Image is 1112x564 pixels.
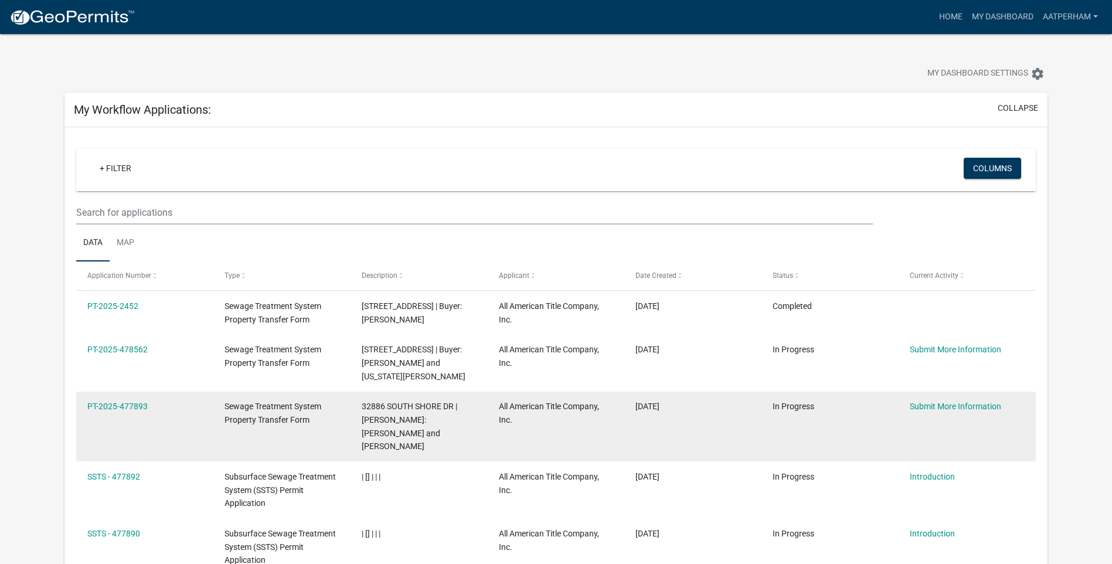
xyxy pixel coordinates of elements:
span: | [] | | | [362,472,380,481]
span: In Progress [773,345,814,354]
span: Current Activity [910,271,958,280]
span: Description [362,271,397,280]
span: My Dashboard Settings [927,67,1028,81]
span: 09/15/2025 [635,345,659,354]
datatable-header-cell: Status [761,261,899,290]
input: Search for applications [76,201,873,225]
a: Introduction [910,472,955,481]
span: Sewage Treatment System Property Transfer Form [225,301,321,324]
span: 26505 485TH ST | Buyer: Joseph Hanson [362,301,462,324]
span: Date Created [635,271,676,280]
a: Submit More Information [910,345,1001,354]
span: 32886 SOUTH SHORE DR | Buyer: Philip Stoll and Joseph Stoll [362,402,457,451]
span: 41121 429TH ST | Buyer: Michael L. Nundahl and Virginia A. Nundahl [362,345,465,381]
span: In Progress [773,529,814,538]
datatable-header-cell: Current Activity [899,261,1036,290]
span: All American Title Company, Inc. [499,472,599,495]
a: Data [76,225,110,262]
a: PT-2025-477893 [87,402,148,411]
span: Sewage Treatment System Property Transfer Form [225,345,321,368]
span: Application Number [87,271,151,280]
span: All American Title Company, Inc. [499,345,599,368]
button: collapse [998,102,1038,114]
a: SSTS - 477892 [87,472,140,481]
datatable-header-cell: Description [351,261,488,290]
span: Applicant [499,271,529,280]
a: + Filter [90,158,141,179]
a: SSTS - 477890 [87,529,140,538]
a: PT-2025-2452 [87,301,138,311]
span: Type [225,271,240,280]
button: Columns [964,158,1021,179]
a: Home [934,6,967,28]
a: PT-2025-478562 [87,345,148,354]
span: All American Title Company, Inc. [499,402,599,424]
span: Sewage Treatment System Property Transfer Form [225,402,321,424]
span: Completed [773,301,812,311]
a: My Dashboard [967,6,1038,28]
span: 09/12/2025 [635,472,659,481]
a: Submit More Information [910,402,1001,411]
span: 09/12/2025 [635,402,659,411]
span: In Progress [773,402,814,411]
datatable-header-cell: Type [213,261,351,290]
span: 09/12/2025 [635,529,659,538]
a: AATPerham [1038,6,1103,28]
span: Status [773,271,793,280]
span: | [] | | | [362,529,380,538]
button: My Dashboard Settingssettings [918,62,1054,85]
span: 09/15/2025 [635,301,659,311]
a: Introduction [910,529,955,538]
datatable-header-cell: Application Number [76,261,213,290]
a: Map [110,225,141,262]
datatable-header-cell: Date Created [624,261,761,290]
span: Subsurface Sewage Treatment System (SSTS) Permit Application [225,472,336,508]
datatable-header-cell: Applicant [487,261,624,290]
h5: My Workflow Applications: [74,103,211,117]
span: All American Title Company, Inc. [499,301,599,324]
span: All American Title Company, Inc. [499,529,599,552]
span: In Progress [773,472,814,481]
i: settings [1031,67,1045,81]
